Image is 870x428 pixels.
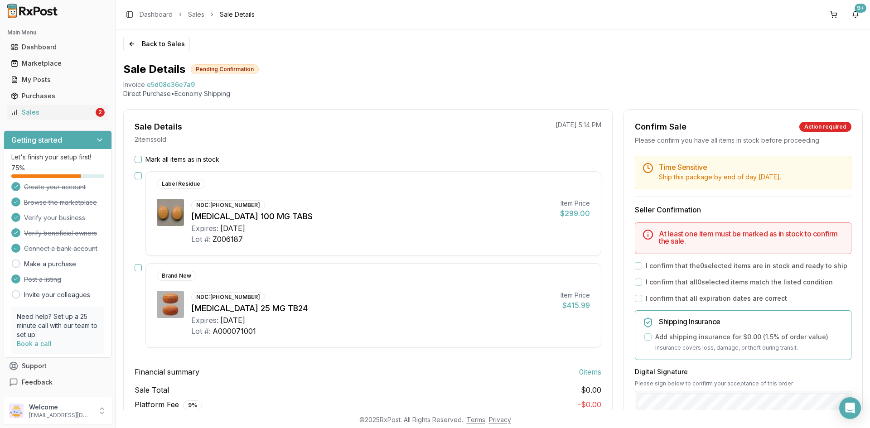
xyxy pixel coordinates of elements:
span: 0 item s [579,366,601,377]
p: Let's finish your setup first! [11,153,104,162]
p: [EMAIL_ADDRESS][DOMAIN_NAME] [29,412,92,419]
div: [DATE] [220,315,245,326]
h3: Digital Signature [635,367,851,376]
button: Feedback [4,374,112,390]
img: RxPost Logo [4,4,62,18]
div: Purchases [11,91,105,101]
div: A000071001 [213,326,256,337]
a: Terms [467,416,485,423]
span: Financial summary [135,366,199,377]
div: Action required [799,122,851,132]
div: Item Price [560,199,590,208]
a: Make a purchase [24,260,76,269]
span: Sale Total [135,385,169,395]
p: Welcome [29,403,92,412]
a: Purchases [7,88,108,104]
div: Brand New [157,271,196,281]
div: Pending Confirmation [191,64,259,74]
a: Dashboard [140,10,173,19]
button: Back to Sales [123,37,190,51]
span: - $0.00 [578,400,601,409]
div: Z006187 [213,234,243,245]
div: Expires: [191,315,218,326]
div: $415.99 [561,300,590,311]
h1: Sale Details [123,62,185,77]
a: Marketplace [7,55,108,72]
h5: Time Sensitive [659,164,844,171]
button: Marketplace [4,56,112,71]
nav: breadcrumb [140,10,255,19]
a: Book a call [17,340,52,347]
div: Expires: [191,223,218,234]
span: Browse the marketplace [24,198,97,207]
div: Please confirm you have all items in stock before proceeding [635,136,851,145]
span: Post a listing [24,275,61,284]
button: 9+ [848,7,863,22]
div: NDC: [PHONE_NUMBER] [191,200,265,210]
a: My Posts [7,72,108,88]
div: Confirm Sale [635,120,686,133]
h2: Main Menu [7,29,108,36]
button: Purchases [4,89,112,103]
span: Verify beneficial owners [24,229,97,238]
div: 9+ [855,4,866,13]
span: 75 % [11,164,25,173]
div: Sale Details [135,120,182,133]
img: User avatar [9,404,24,418]
label: Mark all items as in stock [145,155,219,164]
div: My Posts [11,75,105,84]
div: Dashboard [11,43,105,52]
div: NDC: [PHONE_NUMBER] [191,292,265,302]
span: Sale Details [220,10,255,19]
span: Verify your business [24,213,85,222]
div: Sales [11,108,94,117]
a: Privacy [489,416,511,423]
span: Connect a bank account [24,244,97,253]
span: $0.00 [581,385,601,395]
div: Lot #: [191,234,211,245]
div: Label Residue [157,179,205,189]
span: e5d08e36e7a9 [147,80,195,89]
a: Sales [188,10,204,19]
div: 9 % [183,400,202,410]
span: Ship this package by end of day [DATE] . [659,173,781,181]
h3: Seller Confirmation [635,204,851,215]
p: Insurance covers loss, damage, or theft during transit. [655,343,844,352]
h5: At least one item must be marked as in stock to confirm the sale. [659,230,844,245]
div: Open Intercom Messenger [839,397,861,419]
label: I confirm that the 0 selected items are in stock and ready to ship [646,261,847,270]
span: Create your account [24,183,86,192]
label: Add shipping insurance for $0.00 ( 1.5 % of order value) [655,332,828,341]
span: Platform Fee [135,399,202,410]
p: 2 item s sold [135,135,166,144]
label: I confirm that all expiration dates are correct [646,294,787,303]
div: Marketplace [11,59,105,68]
div: [MEDICAL_DATA] 100 MG TABS [191,210,553,223]
img: Myrbetriq 25 MG TB24 [157,291,184,318]
div: $299.00 [560,208,590,219]
div: [DATE] [220,223,245,234]
h5: Shipping Insurance [659,318,844,325]
a: Sales2 [7,104,108,120]
div: [MEDICAL_DATA] 25 MG TB24 [191,302,553,315]
button: Dashboard [4,40,112,54]
div: Lot #: [191,326,211,337]
p: [DATE] 5:14 PM [556,120,601,130]
label: I confirm that all 0 selected items match the listed condition [646,278,833,287]
a: Invite your colleagues [24,290,90,299]
span: Feedback [22,378,53,387]
p: Need help? Set up a 25 minute call with our team to set up. [17,312,99,339]
button: My Posts [4,72,112,87]
div: Invoice [123,80,145,89]
div: 2 [96,108,105,117]
a: Dashboard [7,39,108,55]
img: Januvia 100 MG TABS [157,199,184,226]
button: Support [4,358,112,374]
button: Sales2 [4,105,112,120]
h3: Getting started [11,135,62,145]
p: Please sign below to confirm your acceptance of this order [635,380,851,387]
p: Direct Purchase • Economy Shipping [123,89,863,98]
div: Item Price [561,291,590,300]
